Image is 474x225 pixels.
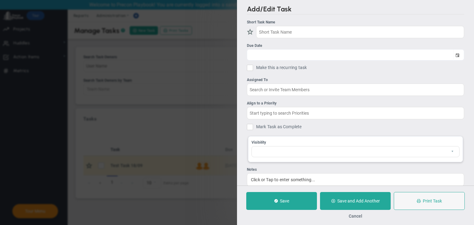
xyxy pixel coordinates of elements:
[247,84,464,96] input: Search or Invite Team Members
[246,192,317,210] button: Save
[256,124,464,132] span: Mark Task as Complete
[247,43,463,49] div: Due Date
[280,198,289,203] span: Save
[256,65,307,72] span: Make this a recurring task
[247,173,464,186] div: Click or Tap to enter something...
[247,77,463,83] div: Assigned To
[320,192,391,210] button: Save and Add Another
[349,214,362,219] button: Cancel
[394,192,465,210] button: Print Task
[247,19,463,25] div: Short Task Name
[252,140,458,145] div: Visibility
[453,50,464,60] span: select
[247,100,463,106] div: Align to a Priority
[247,167,463,173] div: Notes
[247,107,464,119] input: Start typing to search Priorities
[449,146,459,157] span: select
[247,5,464,14] h2: Add/Edit Task
[337,198,380,203] span: Save and Add Another
[256,26,464,38] input: Short Task Name
[423,198,442,203] span: Print Task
